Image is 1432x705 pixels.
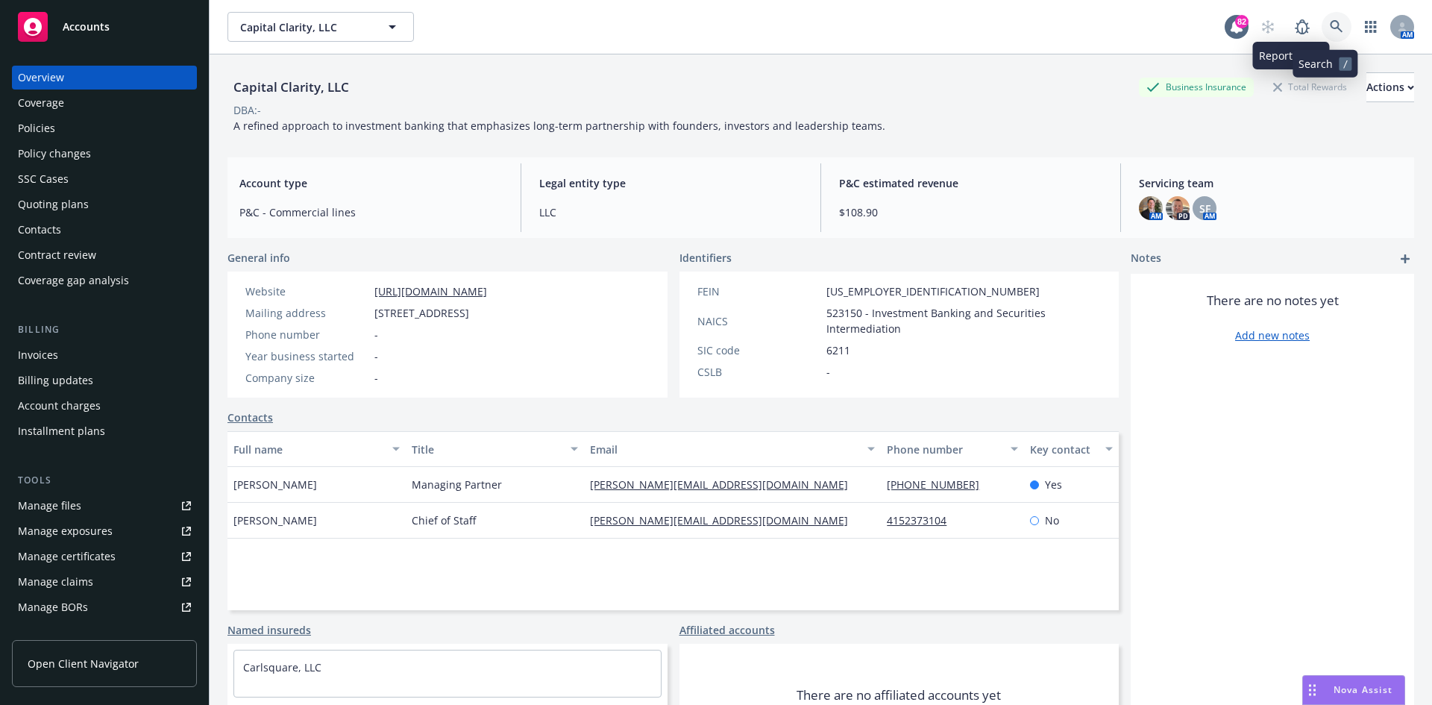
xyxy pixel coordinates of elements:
a: add [1396,250,1414,268]
div: Title [412,442,562,457]
div: Manage certificates [18,545,116,568]
a: Carlsquare, LLC [243,660,321,674]
div: Actions [1366,73,1414,101]
a: Coverage gap analysis [12,269,197,292]
div: 82 [1235,15,1249,28]
a: Policy changes [12,142,197,166]
span: Managing Partner [412,477,502,492]
div: FEIN [697,283,820,299]
div: Coverage gap analysis [18,269,129,292]
div: Full name [233,442,383,457]
div: Summary of insurance [18,621,131,645]
div: NAICS [697,313,820,329]
a: [PERSON_NAME][EMAIL_ADDRESS][DOMAIN_NAME] [590,477,860,492]
span: - [374,370,378,386]
a: Installment plans [12,419,197,443]
div: Business Insurance [1139,78,1254,96]
a: Invoices [12,343,197,367]
span: Yes [1045,477,1062,492]
div: Capital Clarity, LLC [227,78,355,97]
div: Invoices [18,343,58,367]
span: 6211 [826,342,850,358]
div: Drag to move [1303,676,1322,704]
span: - [374,348,378,364]
div: Manage claims [18,570,93,594]
div: Total Rewards [1266,78,1354,96]
span: [STREET_ADDRESS] [374,305,469,321]
a: [URL][DOMAIN_NAME] [374,284,487,298]
div: Overview [18,66,64,90]
span: Notes [1131,250,1161,268]
a: Manage claims [12,570,197,594]
a: Contacts [12,218,197,242]
div: Phone number [887,442,1001,457]
a: Add new notes [1235,328,1310,343]
a: Switch app [1356,12,1386,42]
div: SIC code [697,342,820,358]
span: Capital Clarity, LLC [240,19,369,35]
span: Servicing team [1139,175,1402,191]
a: Summary of insurance [12,621,197,645]
span: A refined approach to investment banking that emphasizes long-term partnership with founders, inv... [233,119,885,133]
button: Email [584,431,881,467]
button: Key contact [1024,431,1119,467]
div: Billing updates [18,369,93,392]
span: P&C estimated revenue [839,175,1102,191]
a: Contract review [12,243,197,267]
a: Affiliated accounts [679,622,775,638]
img: photo [1139,196,1163,220]
a: 4152373104 [887,513,958,527]
div: Quoting plans [18,192,89,216]
span: Account type [239,175,503,191]
span: LLC [539,204,803,220]
div: Website [245,283,368,299]
span: - [826,364,830,380]
a: Overview [12,66,197,90]
span: Open Client Navigator [28,656,139,671]
div: Key contact [1030,442,1096,457]
a: [PHONE_NUMBER] [887,477,991,492]
span: - [374,327,378,342]
span: There are no notes yet [1207,292,1339,310]
div: Manage BORs [18,595,88,619]
a: Manage BORs [12,595,197,619]
div: Installment plans [18,419,105,443]
a: Policies [12,116,197,140]
button: Capital Clarity, LLC [227,12,414,42]
a: Report a Bug [1287,12,1317,42]
a: Manage files [12,494,197,518]
button: Full name [227,431,406,467]
button: Nova Assist [1302,675,1405,705]
a: Start snowing [1253,12,1283,42]
span: [US_EMPLOYER_IDENTIFICATION_NUMBER] [826,283,1040,299]
div: Policies [18,116,55,140]
a: Manage exposures [12,519,197,543]
span: P&C - Commercial lines [239,204,503,220]
a: Named insureds [227,622,311,638]
span: There are no affiliated accounts yet [797,686,1001,704]
button: Phone number [881,431,1023,467]
a: Contacts [227,410,273,425]
a: SSC Cases [12,167,197,191]
span: Chief of Staff [412,513,476,528]
span: Accounts [63,21,110,33]
div: CSLB [697,364,820,380]
div: Year business started [245,348,368,364]
span: No [1045,513,1059,528]
img: photo [1166,196,1190,220]
div: Manage exposures [18,519,113,543]
div: Manage files [18,494,81,518]
span: Nova Assist [1334,683,1392,696]
div: Email [590,442,858,457]
span: [PERSON_NAME] [233,513,317,528]
span: Identifiers [679,250,732,266]
div: Mailing address [245,305,368,321]
div: SSC Cases [18,167,69,191]
div: Phone number [245,327,368,342]
a: [PERSON_NAME][EMAIL_ADDRESS][DOMAIN_NAME] [590,513,860,527]
span: [PERSON_NAME] [233,477,317,492]
div: Tools [12,473,197,488]
a: Manage certificates [12,545,197,568]
div: Contract review [18,243,96,267]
